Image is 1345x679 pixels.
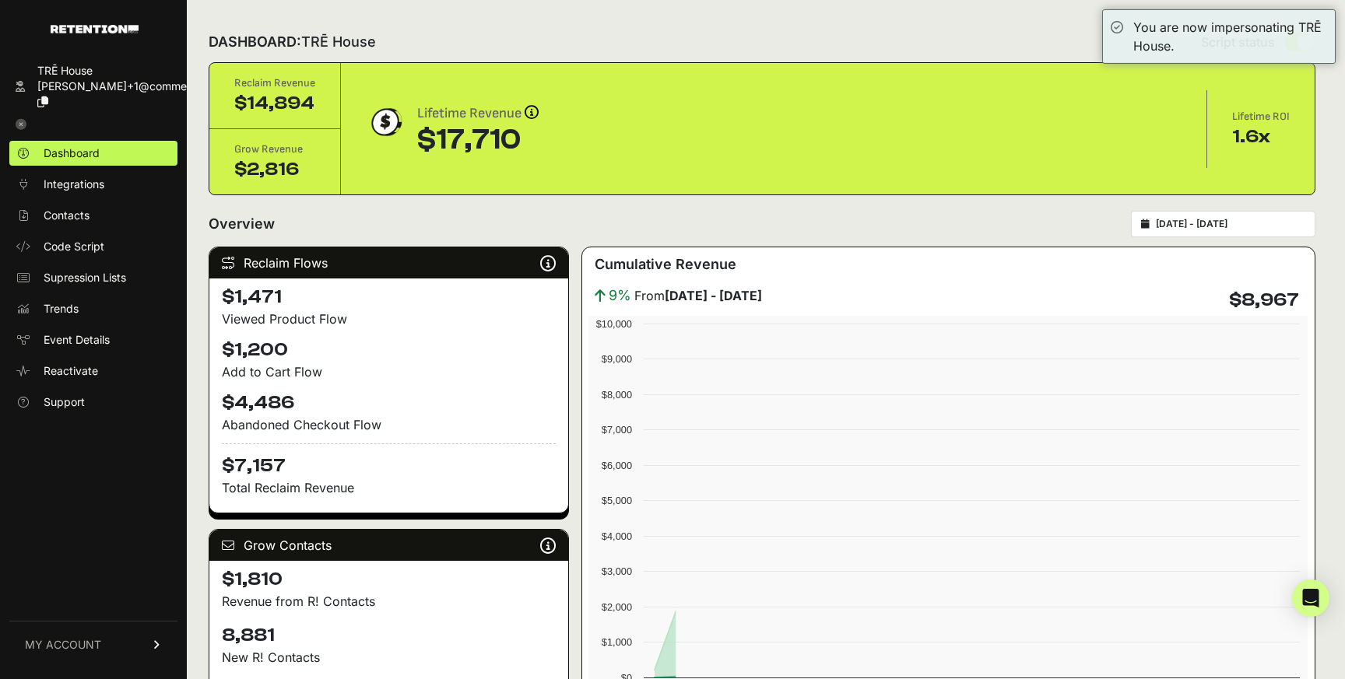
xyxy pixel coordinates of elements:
[1229,288,1299,313] h4: $8,967
[209,213,275,235] h2: Overview
[366,103,405,142] img: dollar-coin-05c43ed7efb7bc0c12610022525b4bbbb207c7efeef5aecc26f025e68dcafac9.png
[222,443,556,478] h4: $7,157
[37,63,206,79] div: TRĒ House
[602,389,632,401] text: $8,000
[209,31,376,53] h2: DASHBOARD:
[222,648,556,667] p: New R! Contacts
[1133,18,1327,55] div: You are now impersonating TRĒ House.
[9,327,177,352] a: Event Details
[9,58,177,114] a: TRĒ House [PERSON_NAME]+1@commerc...
[602,601,632,613] text: $2,000
[602,530,632,542] text: $4,000
[609,285,631,306] span: 9%
[234,157,315,182] div: $2,816
[602,495,632,506] text: $5,000
[602,460,632,471] text: $6,000
[209,530,568,561] div: Grow Contacts
[9,172,177,197] a: Integrations
[602,424,632,436] text: $7,000
[44,239,104,254] span: Code Script
[51,25,139,33] img: Retention.com
[234,91,315,116] div: $14,894
[9,621,177,668] a: MY ACCOUNT
[37,79,206,93] span: [PERSON_NAME]+1@commerc...
[209,247,568,278] div: Reclaim Flows
[9,203,177,228] a: Contacts
[222,362,556,381] div: Add to Cart Flow
[222,338,556,362] h4: $1,200
[25,637,101,653] span: MY ACCOUNT
[222,478,556,497] p: Total Reclaim Revenue
[44,332,110,348] span: Event Details
[602,353,632,365] text: $9,000
[9,265,177,290] a: Supression Lists
[602,636,632,648] text: $1,000
[9,296,177,321] a: Trends
[44,301,79,317] span: Trends
[417,124,539,156] div: $17,710
[44,270,126,285] span: Supression Lists
[222,567,556,592] h4: $1,810
[9,234,177,259] a: Code Script
[222,310,556,328] div: Viewed Product Flow
[44,394,85,410] span: Support
[44,363,98,379] span: Reactivate
[44,177,104,192] span: Integrations
[222,623,556,648] h4: 8,881
[417,103,539,124] div: Lifetime Revenue
[1292,579,1329,617] div: Open Intercom Messenger
[9,390,177,415] a: Support
[222,592,556,611] p: Revenue from R! Contacts
[9,359,177,383] a: Reactivate
[234,75,315,91] div: Reclaim Revenue
[665,288,762,303] strong: [DATE] - [DATE]
[595,254,736,275] h3: Cumulative Revenue
[44,145,100,161] span: Dashboard
[222,415,556,434] div: Abandoned Checkout Flow
[596,318,632,330] text: $10,000
[602,565,632,577] text: $3,000
[44,208,90,223] span: Contacts
[1232,109,1290,124] div: Lifetime ROI
[301,33,376,50] span: TRĒ House
[1232,124,1290,149] div: 1.6x
[222,390,556,415] h4: $4,486
[222,285,556,310] h4: $1,471
[9,141,177,166] a: Dashboard
[634,286,762,305] span: From
[234,142,315,157] div: Grow Revenue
